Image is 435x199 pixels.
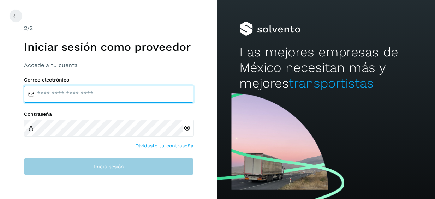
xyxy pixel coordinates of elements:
[94,164,124,169] span: Inicia sesión
[24,77,193,83] label: Correo electrónico
[24,25,27,31] span: 2
[24,62,193,68] h3: Accede a tu cuenta
[24,158,193,175] button: Inicia sesión
[239,44,413,91] h2: Las mejores empresas de México necesitan más y mejores
[24,40,193,54] h1: Iniciar sesión como proveedor
[289,76,374,91] span: transportistas
[24,111,193,117] label: Contraseña
[135,142,193,150] a: Olvidaste tu contraseña
[24,24,193,32] div: /2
